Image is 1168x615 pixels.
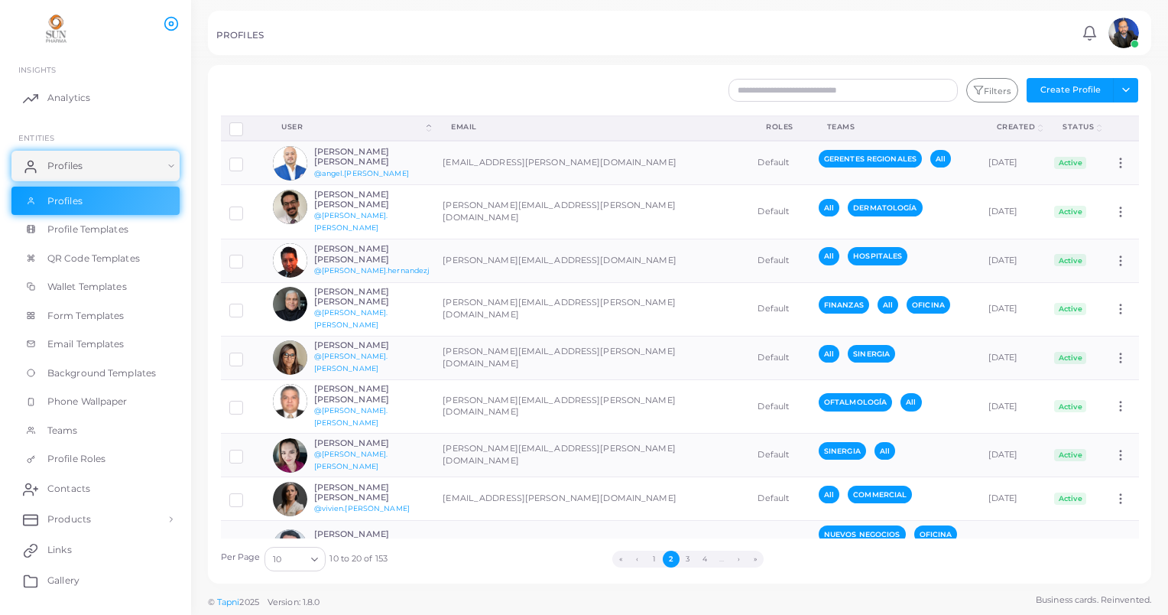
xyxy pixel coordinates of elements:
span: OFICINA [907,296,950,314]
td: [DATE] [980,477,1046,521]
th: Row-selection [221,116,265,141]
span: QR Code Templates [47,252,140,265]
td: [PERSON_NAME][EMAIL_ADDRESS][PERSON_NAME][DOMAIN_NAME] [434,434,749,477]
button: Go to page 1 [646,551,663,568]
button: Go to page 3 [680,551,696,568]
h6: [PERSON_NAME] [PERSON_NAME] [314,287,427,307]
span: Background Templates [47,366,156,380]
td: [DATE] [980,141,1046,185]
a: @[PERSON_NAME].hernandezj [314,266,430,275]
img: avatar [273,146,307,181]
span: Profiles [47,159,83,173]
span: All [819,199,839,216]
img: avatar [273,482,307,516]
a: Email Templates [11,330,180,359]
span: Active [1054,206,1086,218]
img: avatar [273,438,307,473]
a: logo [14,15,99,43]
img: avatar [273,243,307,278]
a: Profiles [11,187,180,216]
td: [DATE] [980,521,1046,583]
span: 10 to 20 of 153 [329,553,388,565]
a: Contacts [11,473,180,504]
td: Default [749,477,810,521]
img: avatar [273,340,307,375]
div: Roles [766,122,793,132]
span: Business cards. Reinvented. [1036,594,1151,607]
td: [PERSON_NAME][EMAIL_ADDRESS][PERSON_NAME][DOMAIN_NAME] [434,282,749,336]
a: @[PERSON_NAME].[PERSON_NAME] [314,308,388,329]
span: All [819,486,839,503]
td: Default [749,239,810,282]
span: All [900,393,921,411]
span: GERENTES REGIONALES [819,150,922,168]
span: OFICINA [914,526,958,543]
a: QR Code Templates [11,244,180,273]
div: User [281,122,423,132]
span: Links [47,543,72,557]
img: avatar [273,529,307,564]
span: DERMATOLOGÍA [848,199,922,216]
td: Default [749,379,810,433]
td: Default [749,282,810,336]
span: Active [1054,400,1086,412]
a: Background Templates [11,359,180,388]
div: Email [451,122,732,132]
td: Default [749,141,810,185]
img: avatar [273,190,307,224]
td: Default [749,434,810,477]
td: [PERSON_NAME][EMAIL_ADDRESS][PERSON_NAME][DOMAIN_NAME] [434,521,749,583]
a: Gallery [11,565,180,596]
a: Teams [11,416,180,445]
button: Go to previous page [629,551,646,568]
span: Active [1054,303,1086,315]
a: @[PERSON_NAME].[PERSON_NAME] [314,352,388,373]
td: [EMAIL_ADDRESS][PERSON_NAME][DOMAIN_NAME] [434,477,749,521]
td: [DATE] [980,336,1046,379]
td: Default [749,185,810,239]
span: All [878,296,898,314]
h5: PROFILES [216,30,264,41]
span: Phone Wallpaper [47,395,128,408]
label: Per Page [221,552,261,564]
span: ENTITIES [18,133,54,142]
span: Active [1054,254,1086,266]
button: Go to page 4 [696,551,713,568]
span: Active [1054,493,1086,505]
a: Profile Templates [11,215,180,244]
td: [DATE] [980,185,1046,239]
div: Search for option [264,547,326,571]
td: [DATE] [980,239,1046,282]
span: Wallet Templates [47,280,127,294]
div: Status [1063,122,1094,132]
button: Go to first page [612,551,629,568]
img: avatar [273,384,307,418]
span: Profile Templates [47,223,128,236]
input: Search for option [283,551,305,568]
th: Action [1105,116,1139,141]
a: Links [11,535,180,565]
span: 2025 [239,596,258,609]
span: Products [47,512,91,526]
span: Form Templates [47,309,125,323]
a: Profiles [11,151,180,181]
span: Gallery [47,574,79,587]
h6: [PERSON_NAME] [PERSON_NAME] [314,384,427,404]
span: OFTALMOLOGÍA [819,393,892,411]
div: Teams [827,122,963,132]
td: [EMAIL_ADDRESS][PERSON_NAME][DOMAIN_NAME] [434,141,749,185]
a: Form Templates [11,301,180,330]
span: SINERGIA [848,345,895,363]
span: All [874,442,895,460]
span: © [208,596,320,609]
a: @angel.[PERSON_NAME] [314,169,409,177]
span: Profiles [47,194,83,208]
a: Analytics [11,83,180,113]
a: Tapni [217,597,240,607]
ul: Pagination [388,551,988,568]
span: FINANZAS [819,296,869,314]
button: Go to page 2 [663,551,680,568]
td: [PERSON_NAME][EMAIL_ADDRESS][DOMAIN_NAME] [434,239,749,282]
td: Default [749,336,810,379]
a: Products [11,504,180,535]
